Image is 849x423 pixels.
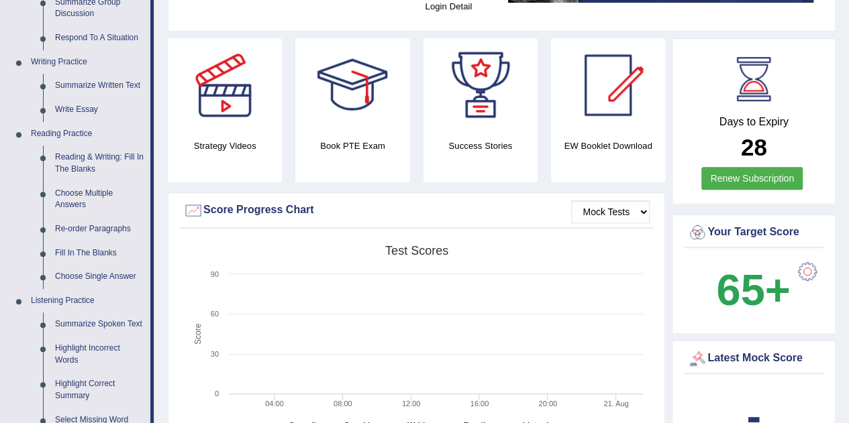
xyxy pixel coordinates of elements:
a: Summarize Spoken Text [49,312,150,337]
div: Latest Mock Score [687,349,820,369]
a: Choose Multiple Answers [49,182,150,217]
div: Your Target Score [687,223,820,243]
h4: Book PTE Exam [295,139,409,153]
tspan: 21. Aug [603,400,628,408]
text: 04:00 [265,400,284,408]
text: 90 [211,270,219,278]
text: 12:00 [402,400,421,408]
a: Listening Practice [25,289,150,313]
h4: Success Stories [423,139,538,153]
div: Score Progress Chart [183,200,650,221]
a: Writing Practice [25,50,150,74]
text: 30 [211,350,219,358]
a: Fill In The Blanks [49,241,150,265]
a: Respond To A Situation [49,26,150,50]
a: Re-order Paragraphs [49,217,150,241]
a: Summarize Written Text [49,74,150,98]
a: Highlight Incorrect Words [49,337,150,372]
text: 20:00 [538,400,557,408]
text: 60 [211,310,219,318]
a: Reading Practice [25,122,150,146]
a: Highlight Correct Summary [49,372,150,408]
h4: Days to Expiry [687,116,820,128]
h4: Strategy Videos [168,139,282,153]
a: Renew Subscription [701,167,803,190]
a: Write Essay [49,98,150,122]
a: Choose Single Answer [49,265,150,289]
text: 0 [215,389,219,398]
tspan: Score [193,323,203,345]
h4: EW Booklet Download [551,139,665,153]
text: 16:00 [470,400,489,408]
a: Reading & Writing: Fill In The Blanks [49,145,150,181]
text: 08:00 [334,400,352,408]
b: 65+ [716,265,790,314]
b: 28 [741,134,767,160]
tspan: Test scores [385,244,448,257]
